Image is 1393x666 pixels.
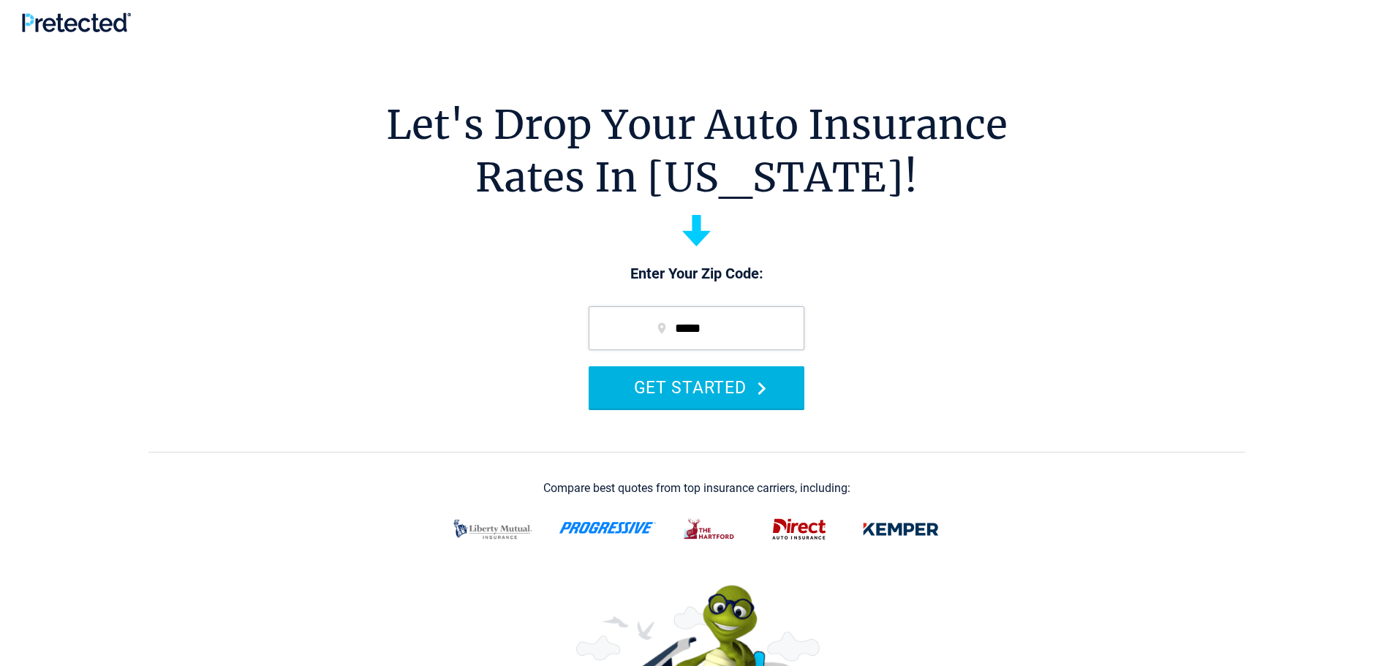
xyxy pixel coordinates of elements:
img: direct [763,510,835,548]
p: Enter Your Zip Code: [574,264,819,284]
img: Pretected Logo [22,12,131,32]
img: kemper [853,510,949,548]
img: thehartford [674,510,746,548]
img: liberty [445,510,541,548]
h1: Let's Drop Your Auto Insurance Rates In [US_STATE]! [386,99,1008,204]
img: progressive [559,522,657,534]
div: Compare best quotes from top insurance carriers, including: [543,482,850,495]
input: zip code [589,306,804,350]
button: GET STARTED [589,366,804,408]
